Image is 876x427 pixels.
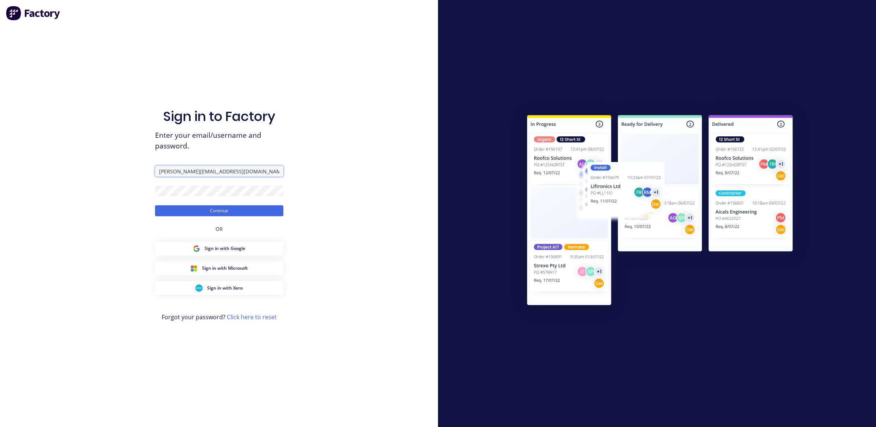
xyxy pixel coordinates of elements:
[155,242,283,255] button: Google Sign inSign in with Google
[195,284,203,292] img: Xero Sign in
[155,281,283,295] button: Xero Sign inSign in with Xero
[193,245,200,252] img: Google Sign in
[202,265,248,272] span: Sign in with Microsoft
[205,245,245,252] span: Sign in with Google
[155,130,283,151] span: Enter your email/username and password.
[511,100,809,323] img: Sign in
[155,205,283,216] button: Continue
[163,108,275,124] h1: Sign in to Factory
[227,313,277,321] a: Click here to reset
[207,285,243,291] span: Sign in with Xero
[190,265,198,272] img: Microsoft Sign in
[162,313,277,321] span: Forgot your password?
[155,166,283,177] input: Email/Username
[6,6,61,21] img: Factory
[216,216,223,242] div: OR
[155,261,283,275] button: Microsoft Sign inSign in with Microsoft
